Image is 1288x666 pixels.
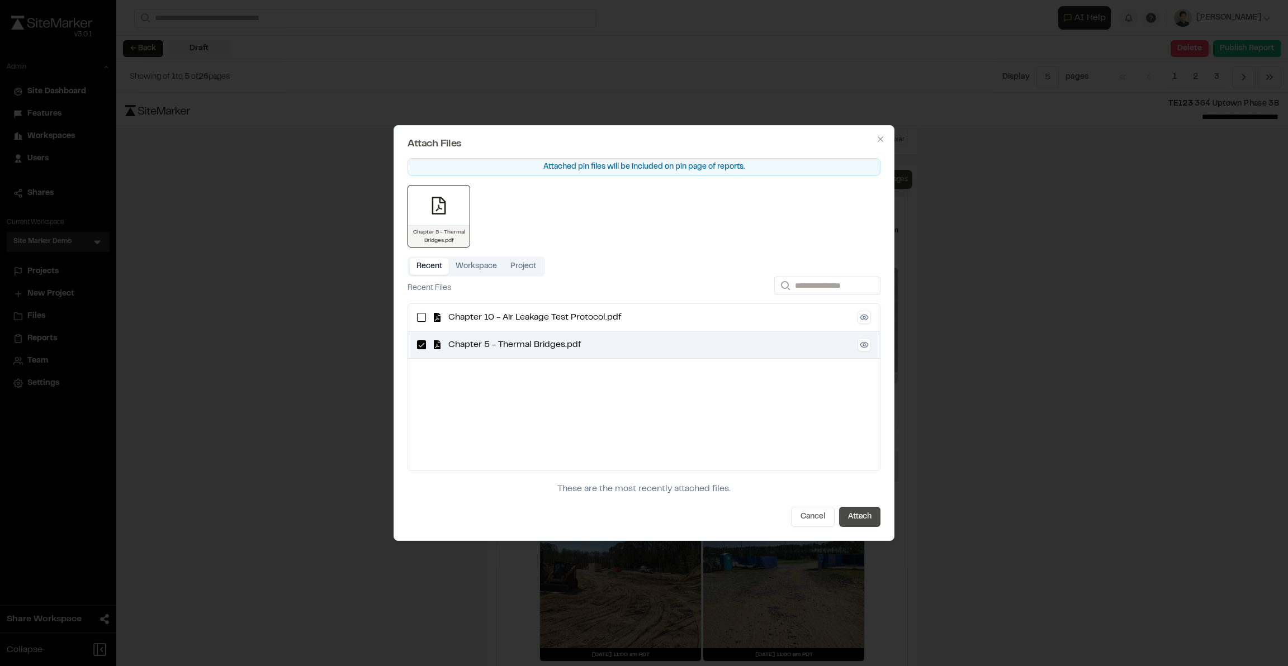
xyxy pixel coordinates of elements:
[449,258,504,275] button: Workspace
[448,338,851,351] span: Chapter 5 - Thermal Bridges.pdf
[408,158,880,176] p: Attached pin files will be included on pin page of reports.
[791,507,835,527] button: Cancel
[504,258,543,275] button: Project
[408,282,451,294] nav: breadcrumb
[839,507,880,527] button: Attach
[557,482,731,496] p: These are the most recently attached files.
[408,282,451,294] a: Recent Files
[413,228,465,245] p: Chapter 5 - Thermal Bridges.pdf
[448,311,851,324] span: Chapter 10 - Air Leakage Test Protocol.pdf
[774,277,794,294] button: Search
[410,258,449,275] button: Recent
[408,139,880,149] h2: Attach Files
